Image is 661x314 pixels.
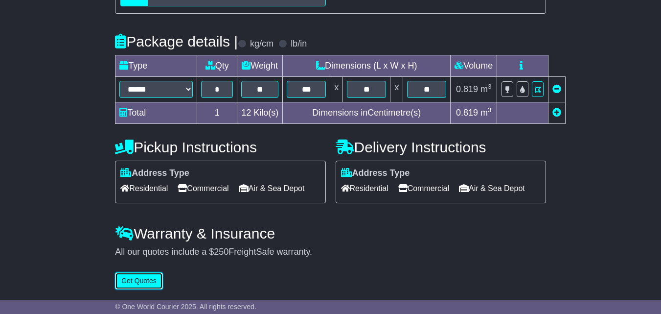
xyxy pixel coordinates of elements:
[115,303,256,311] span: © One World Courier 2025. All rights reserved.
[120,168,189,179] label: Address Type
[214,247,228,257] span: 250
[250,39,274,49] label: kg/cm
[120,181,168,196] span: Residential
[330,76,343,102] td: x
[115,102,197,123] td: Total
[115,272,163,290] button: Get Quotes
[398,181,449,196] span: Commercial
[291,39,307,49] label: lb/in
[480,84,492,94] span: m
[456,108,478,118] span: 0.819
[197,55,237,76] td: Qty
[115,33,238,49] h4: Package details |
[451,55,497,76] td: Volume
[488,83,492,90] sup: 3
[283,102,451,123] td: Dimensions in Centimetre(s)
[239,181,305,196] span: Air & Sea Depot
[456,84,478,94] span: 0.819
[341,168,410,179] label: Address Type
[336,139,546,155] h4: Delivery Instructions
[552,108,561,118] a: Add new item
[115,247,546,258] div: All our quotes include a $ FreightSafe warranty.
[197,102,237,123] td: 1
[459,181,525,196] span: Air & Sea Depot
[115,225,546,242] h4: Warranty & Insurance
[480,108,492,118] span: m
[241,108,251,118] span: 12
[237,102,283,123] td: Kilo(s)
[237,55,283,76] td: Weight
[488,106,492,114] sup: 3
[178,181,228,196] span: Commercial
[283,55,451,76] td: Dimensions (L x W x H)
[115,55,197,76] td: Type
[390,76,403,102] td: x
[552,84,561,94] a: Remove this item
[115,139,325,155] h4: Pickup Instructions
[341,181,388,196] span: Residential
